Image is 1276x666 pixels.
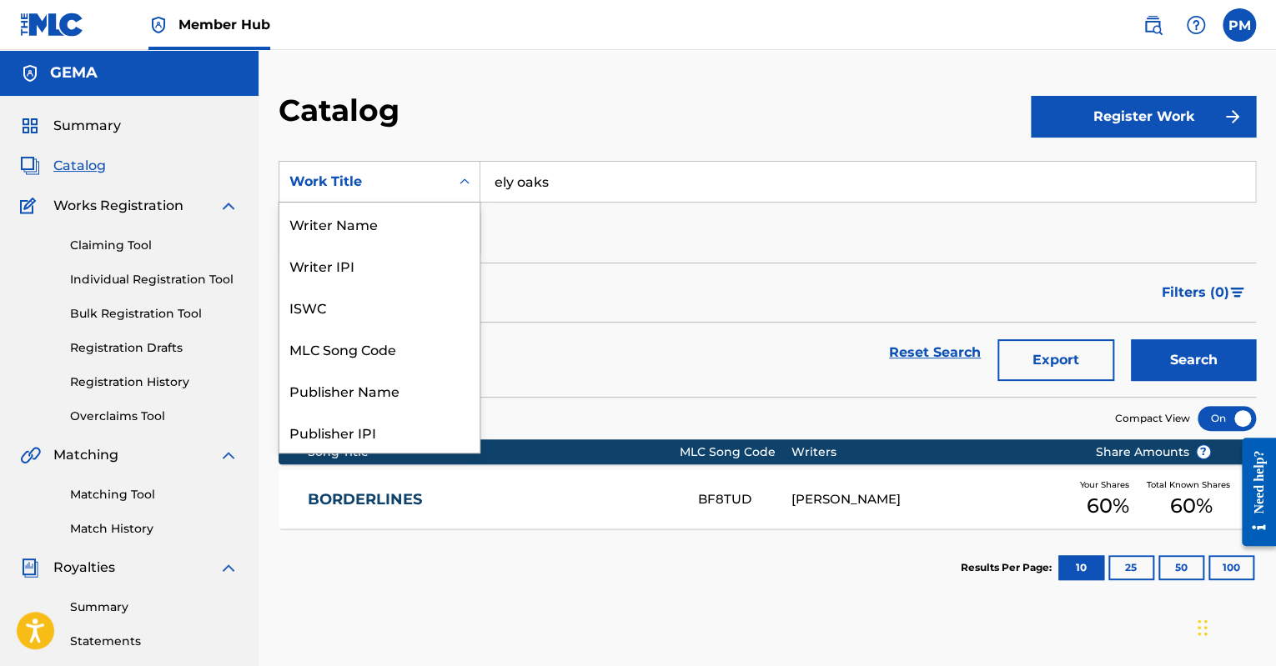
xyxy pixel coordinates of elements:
[680,443,791,461] div: MLC Song Code
[50,63,98,83] h5: GEMA
[791,490,1070,509] div: [PERSON_NAME]
[1158,555,1204,580] button: 50
[70,408,239,425] a: Overclaims Tool
[1208,555,1254,580] button: 100
[997,339,1114,381] button: Export
[1223,8,1256,42] div: User Menu
[698,490,791,509] div: BF8TUD
[53,116,121,136] span: Summary
[219,445,239,465] img: expand
[20,116,40,136] img: Summary
[20,116,121,136] a: SummarySummary
[20,156,106,176] a: CatalogCatalog
[1096,443,1211,461] span: Share Amounts
[308,443,680,461] div: Song Title
[279,369,480,411] div: Publisher Name
[279,244,480,286] div: Writer IPI
[20,196,42,216] img: Works Registration
[1230,288,1244,298] img: filter
[279,286,480,328] div: ISWC
[279,203,480,244] div: Writer Name
[1115,411,1190,426] span: Compact View
[1058,555,1104,580] button: 10
[279,328,480,369] div: MLC Song Code
[70,305,239,323] a: Bulk Registration Tool
[53,445,118,465] span: Matching
[70,598,239,616] a: Summary
[1170,491,1213,521] span: 60 %
[1193,586,1276,666] iframe: Chat Widget
[289,172,440,192] div: Work Title
[1147,478,1237,491] span: Total Known Shares
[279,92,408,129] h2: Catalog
[20,13,84,37] img: MLC Logo
[881,334,989,371] a: Reset Search
[279,411,480,453] div: Publisher IPI
[1193,586,1276,666] div: Chat-Widget
[20,558,40,578] img: Royalties
[70,271,239,288] a: Individual Registration Tool
[53,156,106,176] span: Catalog
[1229,425,1276,559] iframe: Resource Center
[1198,603,1208,653] div: Ziehen
[70,237,239,254] a: Claiming Tool
[70,373,239,391] a: Registration History
[1152,272,1256,313] button: Filters (0)
[1162,283,1229,303] span: Filters ( 0 )
[1087,491,1129,521] span: 60 %
[20,63,40,83] img: Accounts
[279,161,1256,397] form: Search Form
[1179,8,1213,42] div: Help
[1223,107,1243,127] img: f7272a7cc735f4ea7f67.svg
[308,490,676,509] a: BORDERLINES
[20,445,41,465] img: Matching
[53,558,115,578] span: Royalties
[1136,8,1169,42] a: Public Search
[1186,15,1206,35] img: help
[219,558,239,578] img: expand
[70,520,239,538] a: Match History
[1108,555,1154,580] button: 25
[53,196,183,216] span: Works Registration
[178,15,270,34] span: Member Hub
[1131,339,1256,381] button: Search
[961,560,1056,575] p: Results Per Page:
[70,633,239,650] a: Statements
[1080,478,1136,491] span: Your Shares
[1197,445,1210,458] span: ?
[20,156,40,176] img: Catalog
[1143,15,1163,35] img: search
[70,339,239,357] a: Registration Drafts
[219,196,239,216] img: expand
[791,443,1070,461] div: Writers
[70,486,239,503] a: Matching Tool
[148,15,168,35] img: Top Rightsholder
[1031,96,1256,138] button: Register Work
